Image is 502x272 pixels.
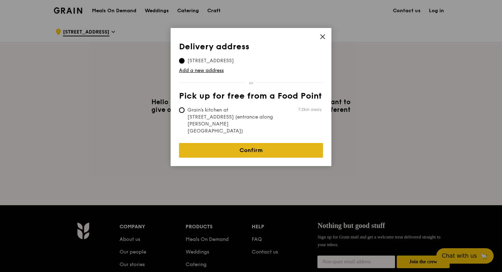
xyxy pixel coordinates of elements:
input: [STREET_ADDRESS] [179,58,185,64]
span: 7.2km away [298,107,322,112]
a: Add a new address [179,67,323,74]
span: Grain's kitchen at [STREET_ADDRESS] (entrance along [PERSON_NAME][GEOGRAPHIC_DATA]) [179,107,283,135]
a: Confirm [179,143,323,158]
th: Delivery address [179,42,323,55]
span: [STREET_ADDRESS] [179,57,242,64]
input: Grain's kitchen at [STREET_ADDRESS] (entrance along [PERSON_NAME][GEOGRAPHIC_DATA])7.2km away [179,107,185,113]
th: Pick up for free from a Food Point [179,91,323,104]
